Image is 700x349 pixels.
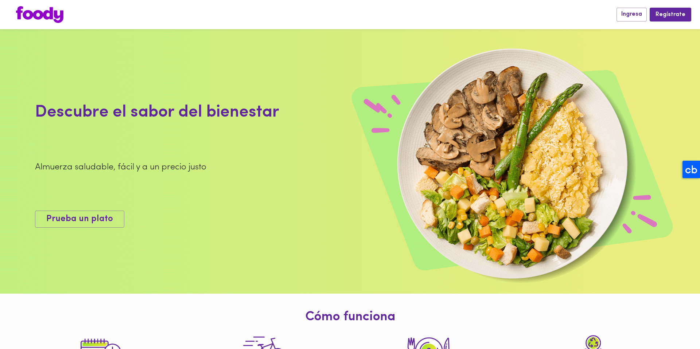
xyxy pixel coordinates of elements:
div: Almuerza saludable, fácil y a un precio justo [35,161,279,173]
h1: Cómo funciona [5,310,695,325]
span: Regístrate [656,11,685,18]
button: Ingresa [617,8,647,21]
button: Prueba un plato [35,211,124,228]
span: Prueba un plato [46,214,113,224]
img: logo.png [16,6,63,23]
div: Descubre el sabor del bienestar [35,101,279,125]
span: Ingresa [621,11,642,18]
button: Regístrate [650,8,691,21]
